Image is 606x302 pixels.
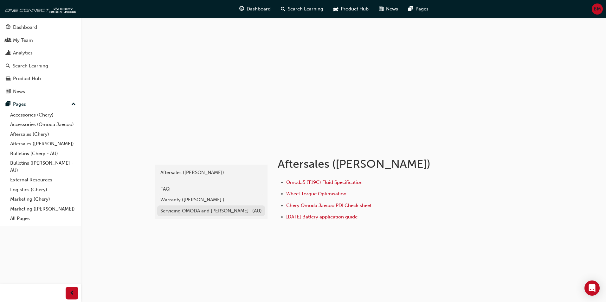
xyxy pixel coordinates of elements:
a: [DATE] Battery application guide [286,214,358,220]
a: Wheel Torque Optimisation [286,191,346,197]
button: DashboardMy TeamAnalyticsSearch LearningProduct HubNews [3,20,78,98]
span: Search Learning [288,5,323,13]
a: car-iconProduct Hub [328,3,374,16]
span: pages-icon [408,5,413,13]
span: guage-icon [6,25,10,30]
a: Analytics [3,47,78,59]
span: Pages [416,5,429,13]
a: Aftersales ([PERSON_NAME]) [8,139,78,149]
span: search-icon [281,5,285,13]
div: My Team [13,37,33,44]
a: External Resources [8,175,78,185]
a: Marketing ([PERSON_NAME]) [8,204,78,214]
span: people-icon [6,38,10,43]
span: Dashboard [247,5,271,13]
span: prev-icon [70,289,74,297]
button: BM [592,3,603,15]
button: Pages [3,98,78,110]
span: news-icon [6,89,10,95]
a: Bulletins ([PERSON_NAME] - AU) [8,158,78,175]
a: All Pages [8,214,78,223]
div: Product Hub [13,75,41,82]
a: News [3,86,78,98]
a: Search Learning [3,60,78,72]
div: FAQ [160,186,262,193]
a: news-iconNews [374,3,403,16]
span: BM [594,5,601,13]
div: Open Intercom Messenger [584,280,600,296]
div: Dashboard [13,24,37,31]
a: Servicing OMODA and [PERSON_NAME]- (AU) [157,205,265,217]
span: guage-icon [239,5,244,13]
a: My Team [3,35,78,46]
h1: Aftersales ([PERSON_NAME]) [278,157,486,171]
span: pages-icon [6,102,10,107]
a: Aftersales (Chery) [8,129,78,139]
span: car-icon [6,76,10,82]
a: Aftersales ([PERSON_NAME]) [157,167,265,178]
a: Product Hub [3,73,78,85]
a: guage-iconDashboard [234,3,276,16]
div: News [13,88,25,95]
span: News [386,5,398,13]
div: Servicing OMODA and [PERSON_NAME]- (AU) [160,207,262,215]
a: Dashboard [3,22,78,33]
a: Bulletins (Chery - AU) [8,149,78,159]
a: search-iconSearch Learning [276,3,328,16]
div: Analytics [13,49,33,57]
a: Warranty ([PERSON_NAME] ) [157,194,265,205]
a: Omoda5 (T19C) Fluid Specification [286,179,363,185]
div: Aftersales ([PERSON_NAME]) [160,169,262,176]
a: Accessories (Chery) [8,110,78,120]
span: news-icon [379,5,384,13]
a: FAQ [157,184,265,195]
a: Chery Omoda Jaecoo PDI Check sheet [286,203,371,208]
a: pages-iconPages [403,3,434,16]
a: Accessories (Omoda Jaecoo) [8,120,78,129]
img: oneconnect [3,3,76,15]
span: search-icon [6,63,10,69]
span: chart-icon [6,50,10,56]
span: up-icon [71,100,76,109]
a: Logistics (Chery) [8,185,78,195]
div: Search Learning [13,62,48,70]
a: Marketing (Chery) [8,194,78,204]
span: car-icon [333,5,338,13]
div: Warranty ([PERSON_NAME] ) [160,196,262,204]
span: Product Hub [341,5,369,13]
div: Pages [13,101,26,108]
